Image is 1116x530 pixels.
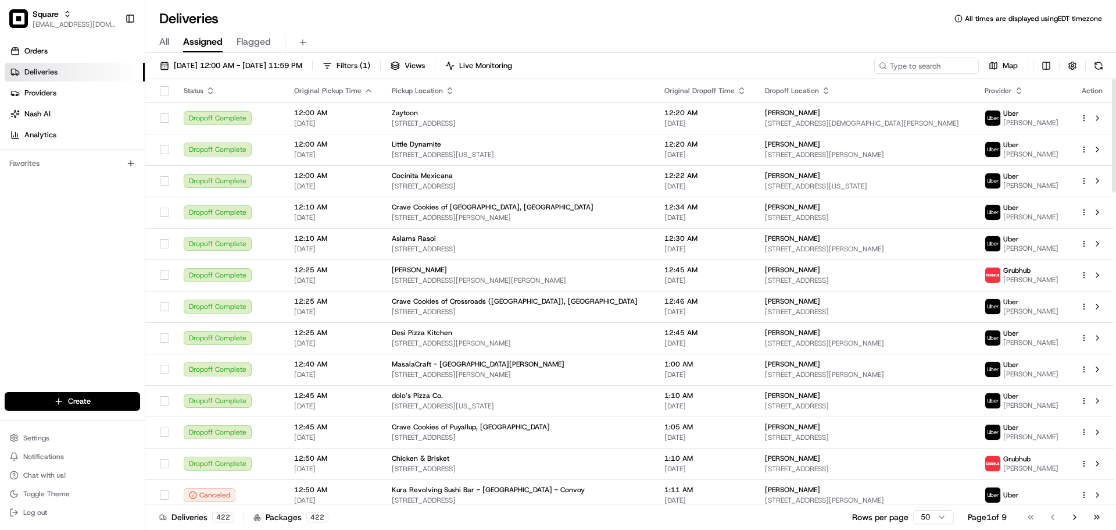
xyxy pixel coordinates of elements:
[459,61,512,71] span: Live Monitoring
[440,58,517,74] button: Live Monitoring
[1003,203,1019,212] span: Uber
[664,370,746,379] span: [DATE]
[5,5,120,33] button: SquareSquare[EMAIL_ADDRESS][DOMAIN_NAME]
[5,504,140,521] button: Log out
[392,297,638,306] span: Crave Cookies of Crossroads ([GEOGRAPHIC_DATA]), [GEOGRAPHIC_DATA]
[392,370,646,379] span: [STREET_ADDRESS][PERSON_NAME]
[392,86,443,95] span: Pickup Location
[23,433,49,443] span: Settings
[664,108,746,118] span: 12:20 AM
[664,328,746,337] span: 12:45 AM
[392,244,646,254] span: [STREET_ADDRESS]
[1003,307,1058,316] span: [PERSON_NAME]
[1003,369,1058,379] span: [PERSON_NAME]
[985,456,1000,471] img: 5e692f75ce7d37001a5d71f1
[765,307,966,316] span: [STREET_ADDRESS]
[765,454,820,463] span: [PERSON_NAME]
[1003,338,1058,347] span: [PERSON_NAME]
[294,108,373,118] span: 12:00 AM
[294,464,373,474] span: [DATE]
[155,58,307,74] button: [DATE] 12:00 AM - [DATE] 11:59 PM
[765,150,966,159] span: [STREET_ADDRESS][PERSON_NAME]
[5,126,145,144] a: Analytics
[294,307,373,316] span: [DATE]
[294,401,373,411] span: [DATE]
[392,433,646,442] span: [STREET_ADDRESS]
[765,140,820,149] span: [PERSON_NAME]
[1003,234,1019,244] span: Uber
[392,182,646,191] span: [STREET_ADDRESS]
[985,425,1000,440] img: uber-new-logo.jpeg
[392,422,550,432] span: Crave Cookies of Puyallup, [GEOGRAPHIC_DATA]
[1003,212,1058,222] span: [PERSON_NAME]
[392,265,447,275] span: [PERSON_NAME]
[664,182,746,191] span: [DATE]
[1003,181,1058,190] span: [PERSON_NAME]
[294,422,373,432] span: 12:45 AM
[1003,360,1019,369] span: Uber
[765,86,819,95] span: Dropoff Location
[23,471,66,480] span: Chat with us!
[765,370,966,379] span: [STREET_ADDRESS][PERSON_NAME]
[392,339,646,348] span: [STREET_ADDRESS][PERSON_NAME]
[874,58,979,74] input: Type to search
[765,108,820,118] span: [PERSON_NAME]
[765,234,820,243] span: [PERSON_NAME]
[294,119,373,128] span: [DATE]
[1003,61,1018,71] span: Map
[1003,109,1019,118] span: Uber
[68,396,91,407] span: Create
[664,391,746,400] span: 1:10 AM
[294,496,373,505] span: [DATE]
[765,265,820,275] span: [PERSON_NAME]
[664,454,746,463] span: 1:10 AM
[385,58,430,74] button: Views
[24,67,58,77] span: Deliveries
[392,150,646,159] span: [STREET_ADDRESS][US_STATE]
[664,422,746,432] span: 1:05 AM
[5,105,145,123] a: Nash AI
[392,454,449,463] span: Chicken & Brisket
[294,244,373,254] span: [DATE]
[1003,297,1019,307] span: Uber
[306,512,328,522] div: 422
[664,171,746,180] span: 12:22 AM
[1003,244,1058,253] span: [PERSON_NAME]
[852,511,908,523] p: Rows per page
[1003,118,1058,127] span: [PERSON_NAME]
[33,8,59,20] button: Square
[159,35,169,49] span: All
[1003,392,1019,401] span: Uber
[1003,401,1058,410] span: [PERSON_NAME]
[765,171,820,180] span: [PERSON_NAME]
[5,42,145,61] a: Orders
[664,276,746,285] span: [DATE]
[985,330,1000,346] img: uber-new-logo.jpeg
[1090,58,1107,74] button: Refresh
[392,360,564,369] span: MasalaCraft - [GEOGRAPHIC_DATA][PERSON_NAME]
[294,213,373,222] span: [DATE]
[985,111,1000,126] img: uber-new-logo.jpeg
[664,86,735,95] span: Original Dropoff Time
[1003,172,1019,181] span: Uber
[392,108,418,118] span: Zaytoon
[159,511,234,523] div: Deliveries
[24,130,56,140] span: Analytics
[392,213,646,222] span: [STREET_ADDRESS][PERSON_NAME]
[33,20,116,29] button: [EMAIL_ADDRESS][DOMAIN_NAME]
[294,339,373,348] span: [DATE]
[1003,266,1031,275] span: Grubhub
[985,236,1000,251] img: uber-new-logo.jpeg
[5,84,145,102] a: Providers
[294,370,373,379] span: [DATE]
[985,393,1000,408] img: uber-new-logo.jpeg
[985,86,1012,95] span: Provider
[1003,423,1019,432] span: Uber
[5,486,140,502] button: Toggle Theme
[765,276,966,285] span: [STREET_ADDRESS]
[294,265,373,275] span: 12:25 AM
[5,449,140,465] button: Notifications
[294,202,373,212] span: 12:10 AM
[664,297,746,306] span: 12:46 AM
[183,35,223,49] span: Assigned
